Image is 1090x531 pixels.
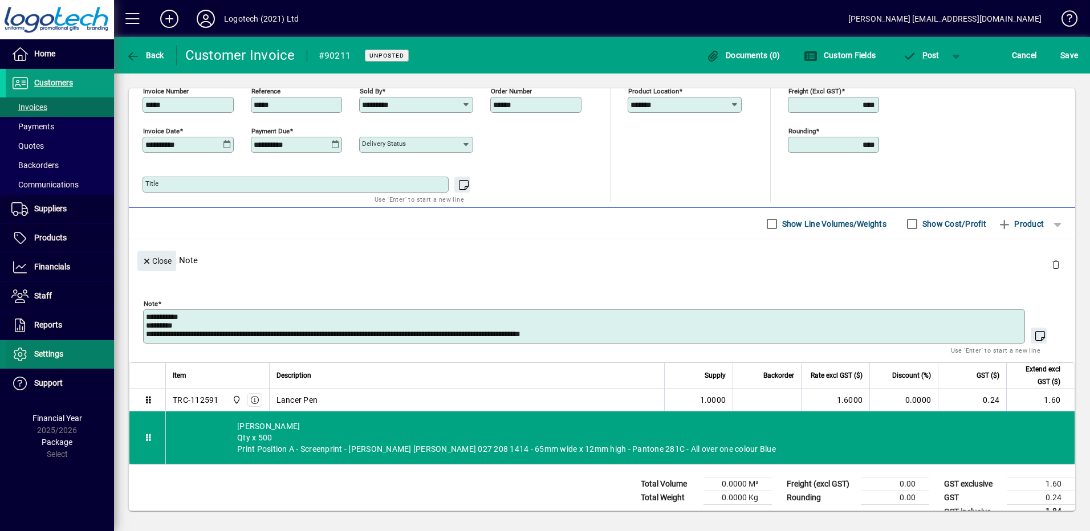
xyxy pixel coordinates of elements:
[897,45,945,66] button: Post
[491,87,532,95] mat-label: Order number
[34,291,52,300] span: Staff
[142,252,172,271] span: Close
[977,369,999,382] span: GST ($)
[129,239,1075,281] div: Note
[173,369,186,382] span: Item
[892,369,931,382] span: Discount (%)
[6,311,114,340] a: Reports
[123,45,167,66] button: Back
[6,369,114,398] a: Support
[1007,491,1075,505] td: 0.24
[34,78,73,87] span: Customers
[1042,251,1069,278] button: Delete
[902,51,939,60] span: ost
[188,9,224,29] button: Profile
[173,394,219,406] div: TRC-112591
[143,87,189,95] mat-label: Invoice number
[34,378,63,387] span: Support
[137,251,176,271] button: Close
[938,389,1006,411] td: 0.24
[801,45,878,66] button: Custom Fields
[224,10,299,28] div: Logotech (2021) Ltd
[276,394,318,406] span: Lancer Pen
[635,491,703,505] td: Total Weight
[360,87,382,95] mat-label: Sold by
[1058,45,1081,66] button: Save
[34,204,67,213] span: Suppliers
[144,300,158,308] mat-label: Note
[126,51,164,60] span: Back
[11,103,47,112] span: Invoices
[1007,505,1075,519] td: 1.84
[1014,363,1060,388] span: Extend excl GST ($)
[848,10,1042,28] div: [PERSON_NAME] [EMAIL_ADDRESS][DOMAIN_NAME]
[780,218,886,230] label: Show Line Volumes/Weights
[251,127,290,135] mat-label: Payment due
[6,224,114,252] a: Products
[788,87,841,95] mat-label: Freight (excl GST)
[1042,259,1069,269] app-page-header-button: Delete
[145,179,158,187] mat-label: Title
[951,344,1040,357] mat-hint: Use 'Enter' to start a new line
[32,414,82,423] span: Financial Year
[706,51,780,60] span: Documents (0)
[1006,389,1075,411] td: 1.60
[6,97,114,117] a: Invoices
[6,117,114,136] a: Payments
[938,491,1007,505] td: GST
[703,491,772,505] td: 0.0000 Kg
[703,477,772,491] td: 0.0000 M³
[34,262,70,271] span: Financials
[166,411,1075,464] div: [PERSON_NAME] Qty x 500 Print Position A - Screenprint - [PERSON_NAME] [PERSON_NAME] 027 208 1414...
[34,49,55,58] span: Home
[11,180,79,189] span: Communications
[811,369,863,382] span: Rate excl GST ($)
[42,438,72,447] span: Package
[143,127,180,135] mat-label: Invoice date
[362,140,406,148] mat-label: Delivery status
[34,320,62,329] span: Reports
[861,491,929,505] td: 0.00
[804,51,876,60] span: Custom Fields
[781,477,861,491] td: Freight (excl GST)
[861,477,929,491] td: 0.00
[705,369,726,382] span: Supply
[788,127,816,135] mat-label: Rounding
[1007,477,1075,491] td: 1.60
[781,491,861,505] td: Rounding
[938,477,1007,491] td: GST exclusive
[6,282,114,311] a: Staff
[185,46,295,64] div: Customer Invoice
[11,141,44,150] span: Quotes
[34,233,67,242] span: Products
[992,214,1050,234] button: Product
[808,394,863,406] div: 1.6000
[6,195,114,223] a: Suppliers
[1060,51,1065,60] span: S
[1012,46,1037,64] span: Cancel
[1060,46,1078,64] span: ave
[628,87,679,95] mat-label: Product location
[369,52,404,59] span: Unposted
[700,394,726,406] span: 1.0000
[135,255,179,265] app-page-header-button: Close
[6,175,114,194] a: Communications
[869,389,938,411] td: 0.0000
[998,215,1044,233] span: Product
[11,122,54,131] span: Payments
[375,193,464,206] mat-hint: Use 'Enter' to start a new line
[938,505,1007,519] td: GST inclusive
[34,349,63,358] span: Settings
[763,369,794,382] span: Backorder
[1009,45,1040,66] button: Cancel
[114,45,177,66] app-page-header-button: Back
[635,477,703,491] td: Total Volume
[251,87,280,95] mat-label: Reference
[319,47,351,65] div: #90211
[151,9,188,29] button: Add
[920,218,986,230] label: Show Cost/Profit
[1053,2,1076,39] a: Knowledge Base
[6,340,114,369] a: Settings
[6,253,114,281] a: Financials
[6,156,114,175] a: Backorders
